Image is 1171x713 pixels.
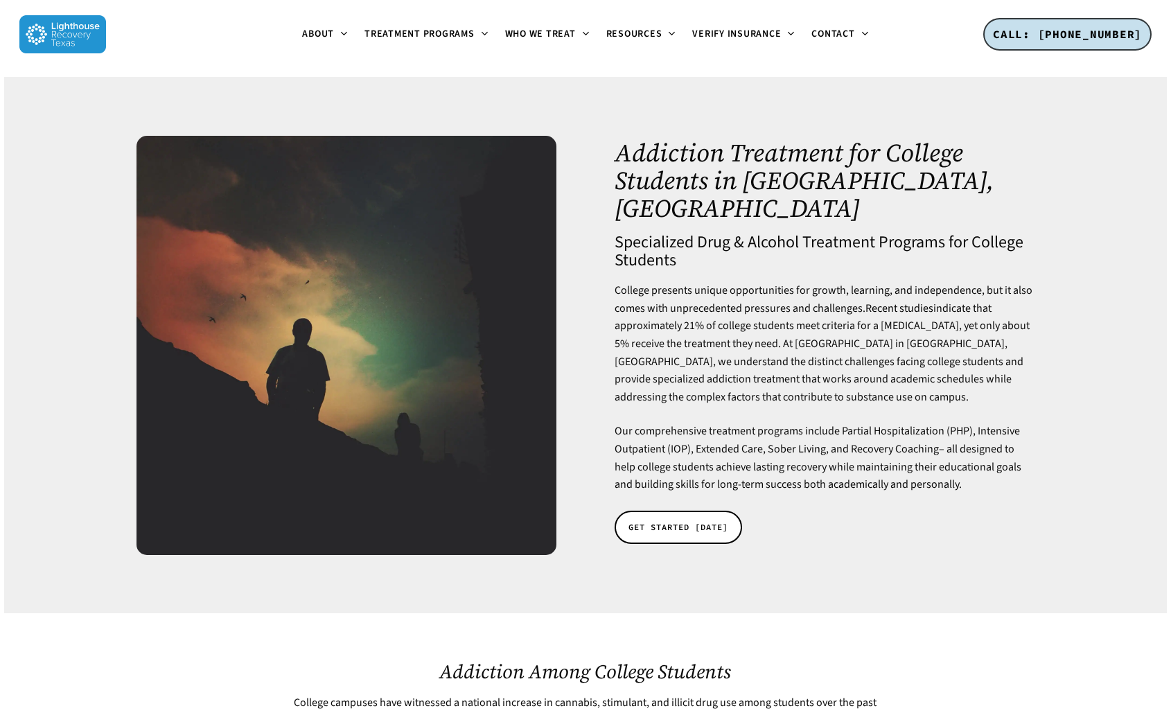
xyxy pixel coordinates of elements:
span: GET STARTED [DATE] [628,520,728,534]
span: College presents unique opportunities for growth, learning, and independence, but it also comes w... [615,283,1032,316]
img: Lighthouse Recovery Texas [19,15,106,53]
h2: Addiction Among College Students [284,660,888,683]
span: indicate that approximately 21% of college students meet criteria for a [MEDICAL_DATA], yet only ... [615,301,1030,405]
a: CALL: [PHONE_NUMBER] [983,18,1152,51]
a: Verify Insurance [684,29,803,40]
span: CALL: [PHONE_NUMBER] [993,27,1142,41]
span: Our comprehensive treatment programs include Partial Hospitalization (PHP), Intensive Outpatient ... [615,423,1021,492]
span: Treatment Programs [364,27,475,41]
a: Contact [803,29,877,40]
span: Verify Insurance [692,27,781,41]
a: GET STARTED [DATE] [615,511,742,544]
h4: Specialized Drug & Alcohol Treatment Programs for College Students [615,234,1034,270]
a: Who We Treat [497,29,598,40]
a: Recent studies [865,301,933,316]
a: Treatment Programs [356,29,497,40]
h1: Addiction Treatment for College Students in [GEOGRAPHIC_DATA], [GEOGRAPHIC_DATA] [615,139,1034,222]
span: Resources [606,27,662,41]
img: College age student walking, abstract view photo [137,136,556,555]
span: Contact [811,27,854,41]
span: Who We Treat [505,27,576,41]
a: Resources [598,29,685,40]
span: About [302,27,334,41]
a: About [294,29,356,40]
